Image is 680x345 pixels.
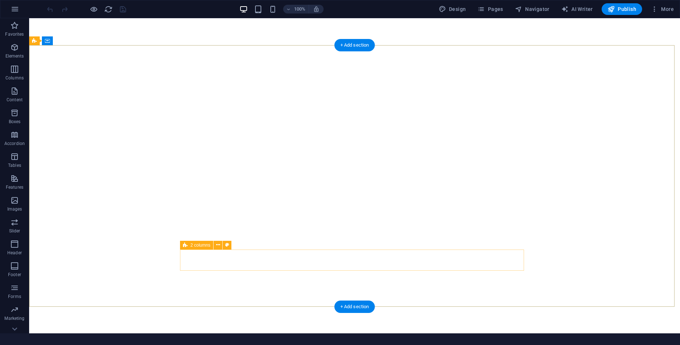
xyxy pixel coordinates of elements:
[607,5,636,13] span: Publish
[191,243,211,247] span: 2 columns
[7,206,22,212] p: Images
[6,184,23,190] p: Features
[335,39,375,51] div: + Add section
[335,301,375,313] div: + Add section
[558,3,596,15] button: AI Writer
[8,294,21,299] p: Forms
[9,228,20,234] p: Slider
[477,5,503,13] span: Pages
[515,5,550,13] span: Navigator
[512,3,552,15] button: Navigator
[7,250,22,256] p: Header
[313,6,320,12] i: On resize automatically adjust zoom level to fit chosen device.
[4,141,25,146] p: Accordion
[602,3,642,15] button: Publish
[8,162,21,168] p: Tables
[561,5,593,13] span: AI Writer
[283,5,309,13] button: 100%
[104,5,113,13] i: Reload page
[89,5,98,13] button: Click here to leave preview mode and continue editing
[474,3,506,15] button: Pages
[439,5,466,13] span: Design
[294,5,306,13] h6: 100%
[5,31,24,37] p: Favorites
[5,53,24,59] p: Elements
[648,3,677,15] button: More
[7,97,23,103] p: Content
[4,315,24,321] p: Marketing
[9,119,21,125] p: Boxes
[436,3,469,15] div: Design (Ctrl+Alt+Y)
[104,5,113,13] button: reload
[651,5,674,13] span: More
[5,75,24,81] p: Columns
[8,272,21,278] p: Footer
[436,3,469,15] button: Design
